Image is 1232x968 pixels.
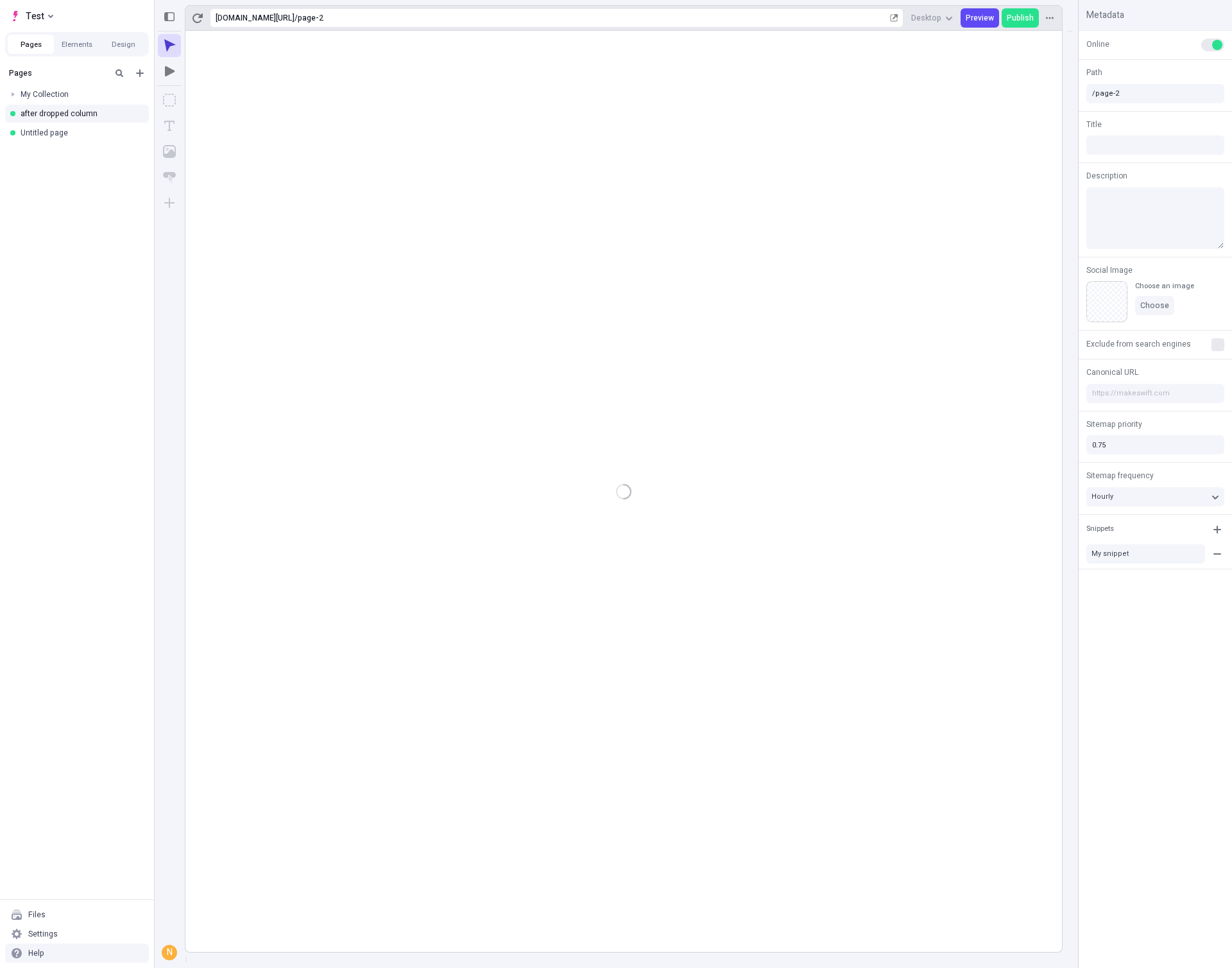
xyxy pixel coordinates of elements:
span: Test [26,8,44,24]
div: Files [28,910,46,920]
button: Box [158,89,181,112]
span: Hourly [1091,491,1113,502]
button: Image [158,140,181,163]
div: [URL][DOMAIN_NAME] [216,13,295,23]
span: Exclude from search engines [1086,338,1191,350]
div: Untitled page [21,128,139,138]
button: Publish [1002,8,1039,28]
button: Desktop [906,8,958,28]
div: page-2 [298,13,887,23]
button: Choose [1135,296,1174,315]
span: Canonical URL [1086,367,1138,378]
span: Title [1086,119,1102,130]
button: Select site [5,6,58,26]
button: Text [158,114,181,137]
button: Design [100,35,146,54]
button: Button [158,166,181,189]
div: N [163,946,176,959]
button: Elements [54,35,100,54]
div: Snippets [1086,524,1114,535]
button: Add new [132,65,148,81]
span: Sitemap priority [1086,419,1142,430]
div: Choose an image [1135,281,1194,291]
button: My snippet [1086,544,1205,564]
button: Pages [8,35,54,54]
span: Preview [966,13,994,23]
span: Online [1086,39,1109,50]
span: Publish [1007,13,1034,23]
button: Preview [961,8,999,28]
span: Description [1086,170,1127,182]
span: Desktop [911,13,941,23]
div: Settings [28,929,58,939]
span: Sitemap frequency [1086,470,1154,481]
span: Path [1086,67,1102,78]
div: My snippet [1091,549,1200,558]
span: Choose [1140,300,1169,311]
button: Hourly [1086,487,1224,506]
span: Social Image [1086,264,1133,276]
input: https://makeswift.com [1086,384,1224,403]
div: Pages [9,68,107,78]
div: My Collection [21,89,139,99]
div: / [295,13,298,23]
div: Help [28,948,44,958]
div: after dropped column [21,108,139,119]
